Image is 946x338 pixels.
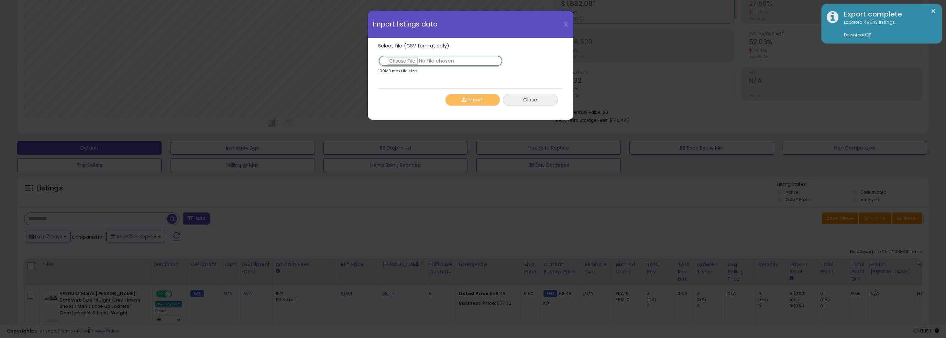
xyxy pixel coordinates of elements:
[373,21,438,28] span: Import listings data
[844,32,871,38] a: Download
[839,9,937,19] div: Export complete
[445,94,500,106] button: Import
[378,69,417,73] p: 100MB max file size
[563,19,568,29] span: X
[839,19,937,39] div: Exported 48543 listings.
[378,42,450,49] span: Select file (CSV format only)
[931,7,936,15] button: ×
[503,94,558,106] button: Close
